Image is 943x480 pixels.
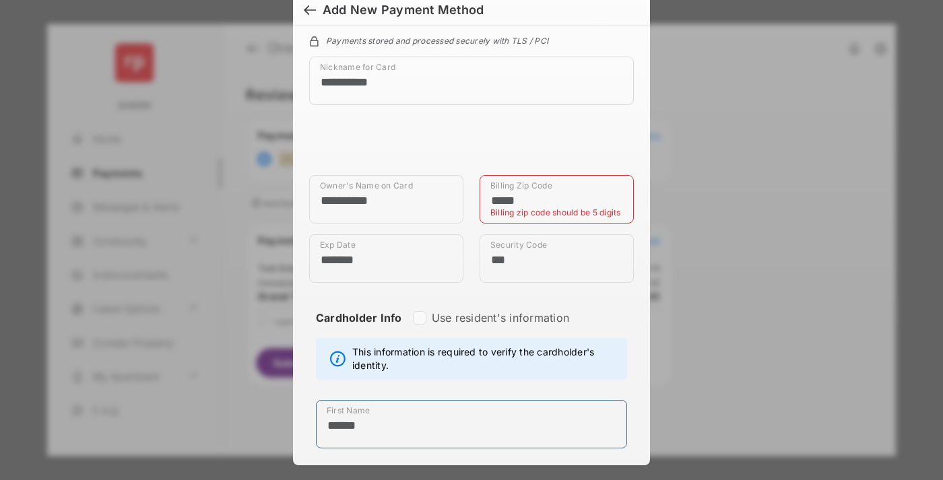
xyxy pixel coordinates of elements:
[352,345,620,372] span: This information is required to verify the cardholder's identity.
[432,311,569,324] label: Use resident's information
[309,34,634,46] div: Payments stored and processed securely with TLS / PCI
[323,3,484,18] div: Add New Payment Method
[309,116,634,175] iframe: Credit card field
[316,311,402,349] strong: Cardholder Info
